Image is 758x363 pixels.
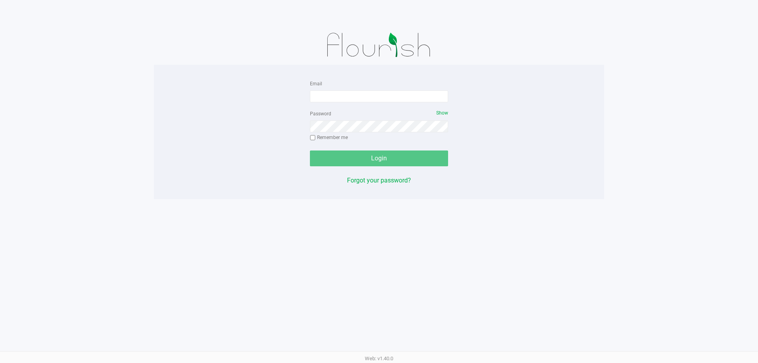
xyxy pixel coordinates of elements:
label: Password [310,110,331,117]
label: Email [310,80,322,87]
input: Remember me [310,135,315,141]
span: Show [436,110,448,116]
button: Forgot your password? [347,176,411,185]
span: Web: v1.40.0 [365,355,393,361]
label: Remember me [310,134,348,141]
